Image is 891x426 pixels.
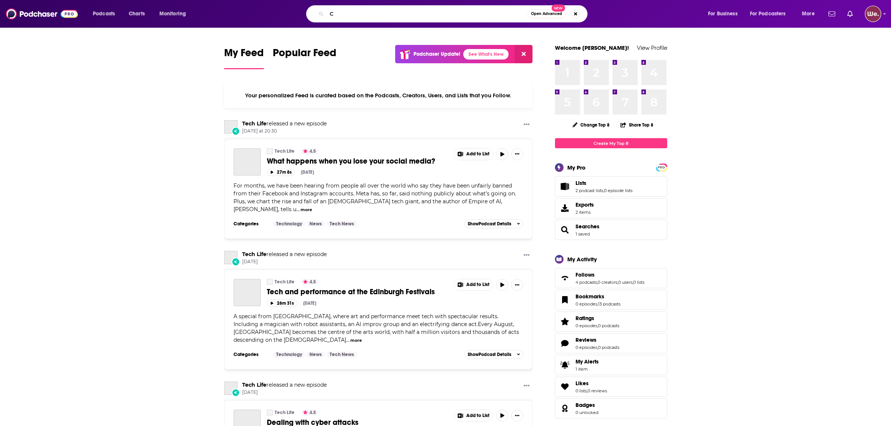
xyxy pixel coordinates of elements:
a: Tech Life [242,120,266,127]
h3: released a new episode [242,120,327,127]
a: Tech Life [275,410,295,416]
span: For Podcasters [750,9,786,19]
a: 0 users [618,280,632,285]
span: Likes [555,377,667,397]
div: [DATE] [303,301,316,306]
a: Lists [576,180,632,186]
span: Badges [576,402,595,408]
a: 2 podcast lists [576,188,603,193]
a: Tech and performance at the Edinburgh Festivals [234,279,261,306]
a: Reviews [558,338,573,349]
a: See What's New [463,49,509,60]
button: 4.5 [301,279,318,285]
a: What happens when you lose your social media? [234,148,261,176]
a: Likes [576,380,607,387]
span: Reviews [576,337,596,343]
span: Lists [555,176,667,197]
span: Exports [576,201,594,208]
span: My Alerts [558,360,573,370]
a: Ratings [576,315,619,322]
a: Tech Life [224,120,238,134]
span: Show Podcast Details [468,352,511,357]
button: 4.5 [301,410,318,416]
h3: released a new episode [242,381,327,389]
button: open menu [703,8,747,20]
a: Tech and performance at the Edinburgh Festivals [267,287,449,296]
h3: Categories [234,352,267,357]
a: 0 episode lists [604,188,632,193]
button: 26m 31s [267,299,297,307]
button: 27m 8s [267,169,295,176]
a: 0 episodes [576,323,597,328]
button: open menu [88,8,125,20]
a: Reviews [576,337,619,343]
button: open menu [745,8,797,20]
span: Exports [558,203,573,213]
a: Searches [558,225,573,235]
span: Tech and performance at the Edinburgh Festivals [267,287,435,296]
button: more [350,337,362,344]
button: more [300,207,312,213]
div: New Episode [232,258,240,266]
span: PRO [657,165,666,170]
a: Welcome [PERSON_NAME]! [555,44,629,51]
img: Podchaser - Follow, Share and Rate Podcasts [6,7,78,21]
span: 2 items [576,210,594,215]
div: New Episode [232,127,240,135]
a: 0 unlocked [576,410,598,415]
button: Show More Button [454,149,493,160]
a: 0 reviews [588,388,607,393]
button: open menu [154,8,196,20]
a: 4 podcasts [576,280,597,285]
span: , [632,280,633,285]
a: Badges [558,403,573,414]
button: Show More Button [454,279,493,290]
span: Badges [555,398,667,419]
span: Add to List [466,413,489,419]
span: My Alerts [576,358,599,365]
span: My Feed [224,46,264,64]
span: Add to List [466,282,489,287]
button: Show More Button [521,381,533,391]
span: More [802,9,815,19]
h3: Categories [234,221,267,227]
a: Create My Top 8 [555,138,667,148]
button: Share Top 8 [620,118,654,132]
button: Show More Button [511,410,523,422]
span: [DATE] [242,389,327,396]
span: Show Podcast Details [468,221,511,226]
span: What happens when you lose your social media? [267,156,435,166]
a: 0 episodes [576,301,597,307]
span: Add to List [466,151,489,157]
button: Show More Button [454,410,493,421]
a: My Alerts [555,355,667,375]
div: Your personalized Feed is curated based on the Podcasts, Creators, Users, and Lists that you Follow. [224,83,533,108]
a: News [306,221,325,227]
a: Searches [576,223,599,230]
span: , [597,280,598,285]
a: Technology [273,352,305,357]
a: Tech Life [275,148,295,154]
a: Tech Life [224,251,238,264]
a: Bookmarks [558,295,573,305]
span: Logged in as LondonInsights [865,6,881,22]
a: 0 lists [576,388,587,393]
a: Technology [273,221,305,227]
a: Tech Life [267,410,273,416]
span: Bookmarks [576,293,604,300]
a: Badges [576,402,598,408]
img: User Profile [865,6,881,22]
div: My Activity [567,256,597,263]
input: Search podcasts, credits, & more... [327,8,528,20]
span: 1 item [576,366,599,372]
span: New [552,4,565,12]
h3: released a new episode [242,251,327,258]
button: Open AdvancedNew [528,9,565,18]
span: Ratings [555,311,667,332]
a: My Feed [224,46,264,69]
a: Show notifications dropdown [826,7,838,20]
a: 0 podcasts [598,345,619,350]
